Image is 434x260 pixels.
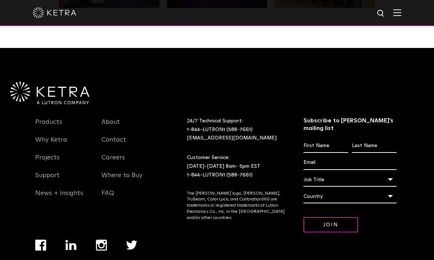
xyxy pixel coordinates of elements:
[101,136,126,153] a: Contact
[187,117,285,143] p: 24/7 Technical Support:
[377,9,386,18] img: search icon
[35,171,60,188] a: Support
[304,139,348,153] input: First Name
[187,154,285,179] p: Customer Service: [DATE]-[DATE] 8am- 5pm EST
[101,171,142,188] a: Where to Buy
[35,117,91,206] div: Navigation Menu
[33,7,76,18] img: ketra-logo-2019-white
[101,189,114,206] a: FAQ
[304,217,358,233] input: Join
[187,172,253,178] a: 1-844-LUTRON1 (588-7661)
[304,173,397,187] div: Job Title
[304,190,397,203] div: Country
[304,156,397,170] input: Email
[35,240,46,251] img: facebook
[187,135,277,141] a: [EMAIL_ADDRESS][DOMAIN_NAME]
[187,191,285,221] p: The [PERSON_NAME] logo, [PERSON_NAME], TruBeam, Color Lock, and Calibration360 are trademarks or ...
[101,154,125,170] a: Careers
[35,154,60,170] a: Projects
[352,139,397,153] input: Last Name
[35,118,62,135] a: Products
[187,127,253,132] a: 1-844-LUTRON1 (588-7661)
[101,118,120,135] a: About
[35,189,83,206] a: News + Insights
[101,117,157,206] div: Navigation Menu
[304,117,397,132] h3: Subscribe to [PERSON_NAME]’s mailing list
[126,240,137,250] img: twitter
[35,136,67,153] a: Why Ketra
[393,9,401,16] img: Hamburger%20Nav.svg
[96,240,107,251] img: instagram
[65,240,77,250] img: linkedin
[10,82,89,104] img: Ketra-aLutronCo_White_RGB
